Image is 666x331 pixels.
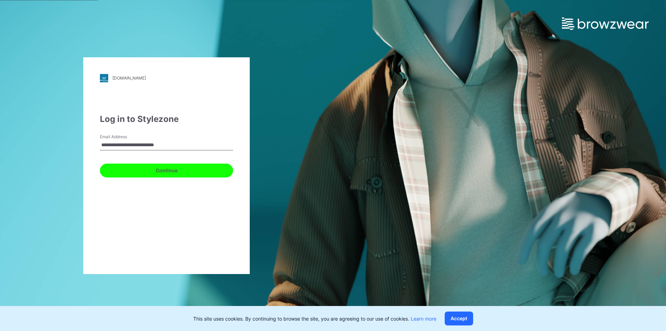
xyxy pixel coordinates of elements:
[193,315,436,322] p: This site uses cookies. By continuing to browse the site, you are agreeing to our use of cookies.
[112,75,146,81] div: [DOMAIN_NAME]
[100,74,108,82] img: stylezone-logo.562084cfcfab977791bfbf7441f1a819.svg
[100,164,233,177] button: Continue
[562,17,649,30] img: browzwear-logo.e42bd6dac1945053ebaf764b6aa21510.svg
[100,74,233,82] a: [DOMAIN_NAME]
[100,134,148,140] label: Email Address
[411,316,436,322] a: Learn more
[445,312,473,325] button: Accept
[100,113,233,125] div: Log in to Stylezone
